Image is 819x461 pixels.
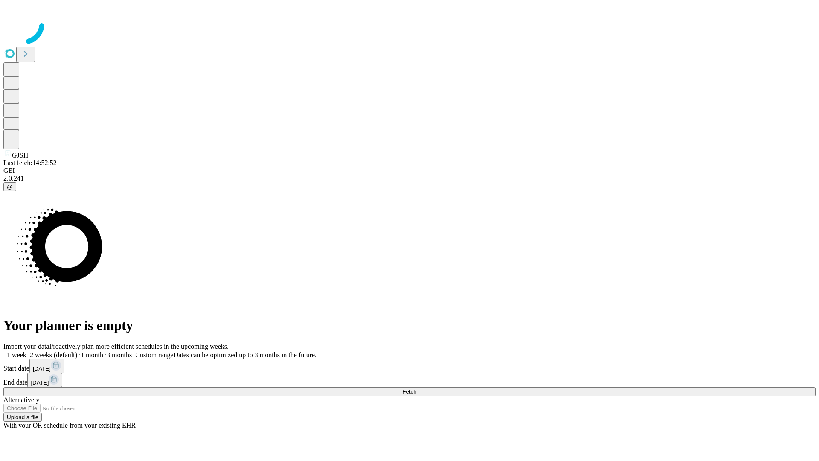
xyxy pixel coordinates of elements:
[3,167,816,175] div: GEI
[7,351,26,359] span: 1 week
[107,351,132,359] span: 3 months
[3,343,49,350] span: Import your data
[30,351,77,359] span: 2 weeks (default)
[3,373,816,387] div: End date
[33,365,51,372] span: [DATE]
[3,159,57,166] span: Last fetch: 14:52:52
[7,184,13,190] span: @
[135,351,173,359] span: Custom range
[31,379,49,386] span: [DATE]
[174,351,317,359] span: Dates can be optimized up to 3 months in the future.
[29,359,64,373] button: [DATE]
[3,422,136,429] span: With your OR schedule from your existing EHR
[27,373,62,387] button: [DATE]
[3,359,816,373] div: Start date
[3,175,816,182] div: 2.0.241
[3,182,16,191] button: @
[49,343,229,350] span: Proactively plan more efficient schedules in the upcoming weeks.
[3,318,816,333] h1: Your planner is empty
[3,387,816,396] button: Fetch
[81,351,103,359] span: 1 month
[3,413,42,422] button: Upload a file
[3,396,39,403] span: Alternatively
[12,152,28,159] span: GJSH
[402,388,416,395] span: Fetch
